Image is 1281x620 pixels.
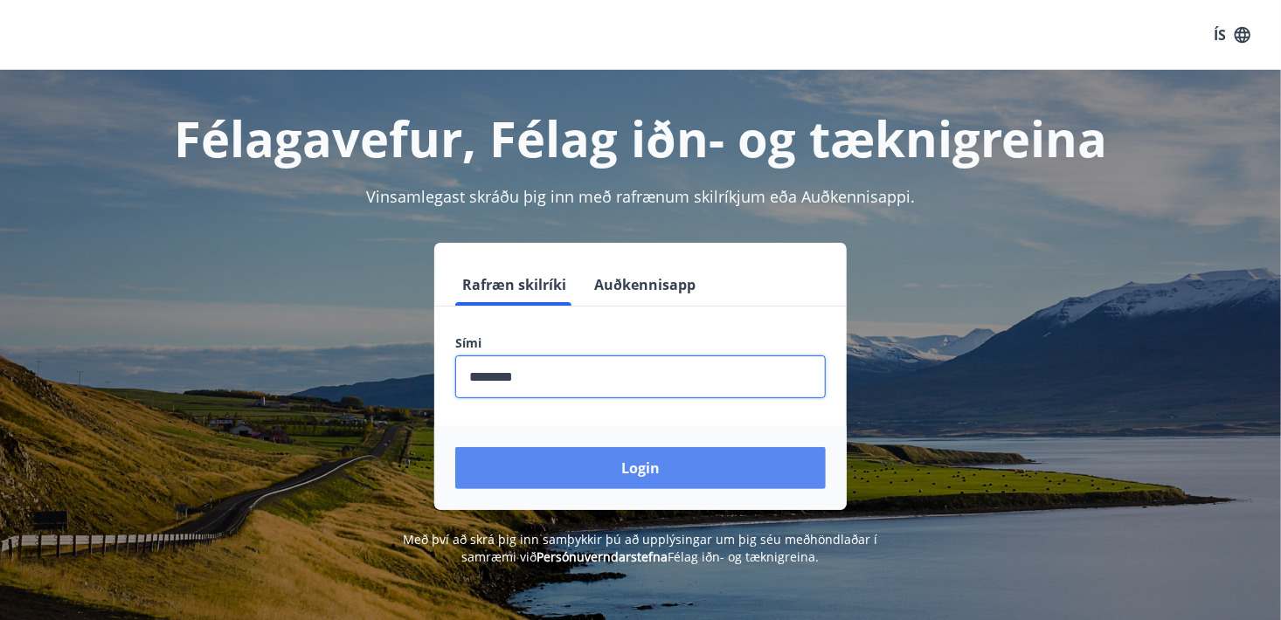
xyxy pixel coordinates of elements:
h1: Félagavefur, Félag iðn- og tæknigreina [32,105,1249,171]
a: Persónuverndarstefna [537,548,668,565]
span: Vinsamlegast skráðu þig inn með rafrænum skilríkjum eða Auðkennisappi. [366,186,915,207]
span: Með því að skrá þig inn samþykkir þú að upplýsingar um þig séu meðhöndlaðar í samræmi við Félag i... [404,531,878,565]
button: ÍS [1204,19,1260,51]
button: Login [455,447,826,489]
button: Rafræn skilríki [455,264,573,306]
button: Auðkennisapp [587,264,703,306]
label: Sími [455,334,826,352]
